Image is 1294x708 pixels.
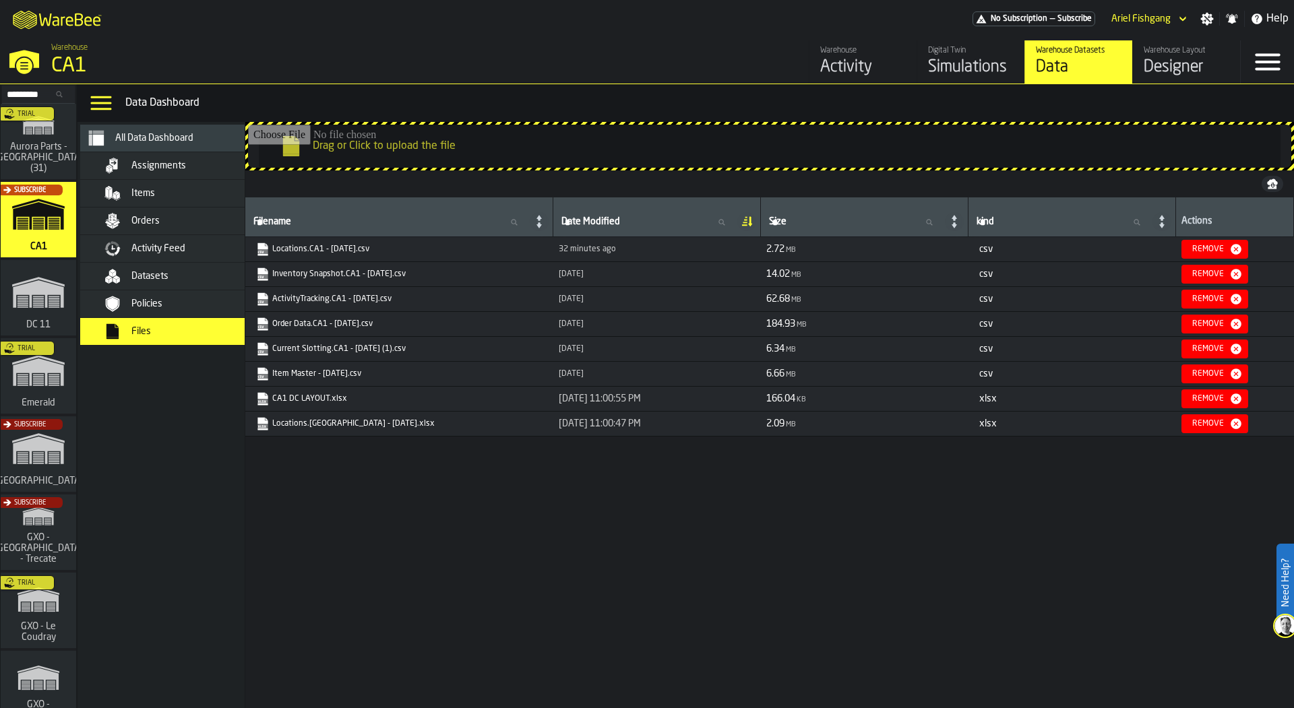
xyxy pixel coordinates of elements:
[766,319,795,329] span: 184.93
[1106,11,1190,27] div: DropdownMenuValue-Ariel Fishgang
[1,494,76,573] a: link-to-/wh/i/7274009e-5361-4e21-8e36-7045ee840609/simulations
[18,345,35,352] span: Trial
[559,214,736,231] input: label
[82,90,120,117] label: button-toggle-Data Menu
[1187,245,1229,254] div: Remove
[559,369,756,379] div: Updated: 8/20/2025, 9:40:19 PM Created: 8/20/2025, 9:40:19 PM
[80,235,269,263] li: menu Activity Feed
[974,214,1151,231] input: label
[766,245,784,254] span: 2.72
[256,267,540,281] a: link-to-https://drive.app.warebee.com/76e2a128-1b54-4d66-80d4-05ae4c277723/file_storage/Inventory...
[928,57,1014,78] div: Simulations
[253,290,545,309] span: ActivityTracking.CA1 - 08.21.25.csv
[1111,13,1171,24] div: DropdownMenuValue-Ariel Fishgang
[256,292,540,306] a: link-to-https://drive.app.warebee.com/76e2a128-1b54-4d66-80d4-05ae4c277723/file_storage/ActivityT...
[1195,12,1219,26] label: button-toggle-Settings
[786,371,796,379] span: MB
[131,216,160,226] span: Orders
[561,216,620,227] span: label
[131,271,168,282] span: Datasets
[1,104,76,182] a: link-to-/wh/i/aa2e4adb-2cd5-4688-aa4a-ec82bcf75d46/simulations
[786,346,796,354] span: MB
[979,294,993,304] span: csv
[979,394,997,404] span: xlsx
[991,14,1047,24] span: No Subscription
[973,11,1095,26] a: link-to-/wh/i/76e2a128-1b54-4d66-80d4-05ae4c277723/pricing/
[256,417,540,430] a: link-to-https://drive.app.warebee.com/76e2a128-1b54-4d66-80d4-05ae4c277723/file_storage/Locations...
[1181,364,1248,383] button: button-Remove
[1181,240,1248,259] button: button-Remove
[1187,394,1229,404] div: Remove
[786,421,796,428] span: MB
[1266,11,1289,27] span: Help
[1181,414,1248,433] button: button-Remove
[917,40,1024,84] a: link-to-/wh/i/76e2a128-1b54-4d66-80d4-05ae4c277723/simulations
[1,260,76,338] a: link-to-/wh/i/2e91095d-d0fa-471d-87cf-b9f7f81665fc/simulations
[559,294,756,304] div: Updated: 8/21/2025, 11:14:50 PM Created: 8/21/2025, 11:14:50 PM
[791,271,801,279] span: MB
[766,214,944,231] input: label
[1181,315,1248,333] button: button-Remove
[24,319,53,330] span: DC 11
[14,499,46,507] span: Subscribe
[559,245,756,254] div: Updated: 8/26/2025, 9:53:04 AM Created: 8/26/2025, 9:53:04 AM
[125,95,1289,111] div: Data Dashboard
[1187,294,1229,304] div: Remove
[131,298,162,309] span: Policies
[1181,265,1248,284] button: button-Remove
[131,243,185,254] span: Activity Feed
[1,338,76,416] a: link-to-/wh/i/576ff85d-1d82-4029-ae14-f0fa99bd4ee3/simulations
[1181,340,1248,358] button: button-Remove
[248,125,1291,168] input: Drag or Click to upload the file
[253,389,545,408] span: CA1 DC LAYOUT.xlsx
[559,418,641,429] span: [DATE] 11:00:47 PM
[1278,545,1293,620] label: Need Help?
[977,216,994,227] span: label
[256,243,540,256] a: link-to-https://drive.app.warebee.com/76e2a128-1b54-4d66-80d4-05ae4c277723/file_storage/Locations...
[1050,14,1055,24] span: —
[1,182,76,260] a: link-to-/wh/i/76e2a128-1b54-4d66-80d4-05ae4c277723/simulations
[253,240,545,259] span: Locations.CA1 - 08.25.25.csv
[797,396,806,404] span: KB
[766,269,790,279] span: 14.02
[928,46,1014,55] div: Digital Twin
[253,340,545,358] span: Current Slotting.CA1 - 08.05.25 (1).csv
[766,294,790,304] span: 62.68
[766,419,784,428] span: 2.09
[1187,369,1229,379] div: Remove
[256,342,540,356] a: link-to-https://drive.app.warebee.com/76e2a128-1b54-4d66-80d4-05ae4c277723/file_storage/Current%2...
[51,54,415,78] div: CA1
[256,392,540,406] a: link-to-https://drive.app.warebee.com/76e2a128-1b54-4d66-80d4-05ae4c277723/file_storage/CA1%20DC%...
[131,326,151,337] span: Files
[1,573,76,651] a: link-to-/wh/i/efd9e906-5eb9-41af-aac9-d3e075764b8d/simulations
[131,188,155,199] span: Items
[1181,216,1288,229] div: Actions
[979,245,993,254] span: csv
[820,57,906,78] div: Activity
[809,40,917,84] a: link-to-/wh/i/76e2a128-1b54-4d66-80d4-05ae4c277723/feed/
[256,367,540,381] a: link-to-https://drive.app.warebee.com/76e2a128-1b54-4d66-80d4-05ae4c277723/file_storage/Item%20Ma...
[18,110,35,118] span: Trial
[1036,46,1121,55] div: Warehouse Datasets
[766,369,784,379] span: 6.66
[979,369,993,379] span: csv
[1262,176,1283,192] button: button-
[1024,40,1132,84] a: link-to-/wh/i/76e2a128-1b54-4d66-80d4-05ae4c277723/data
[979,319,993,329] span: csv
[80,263,269,290] li: menu Datasets
[766,344,784,354] span: 6.34
[1220,12,1244,26] label: button-toggle-Notifications
[979,419,997,428] span: xlsx
[1144,46,1229,55] div: Warehouse Layout
[1187,269,1229,279] div: Remove
[251,214,528,231] input: label
[80,152,269,180] li: menu Assignments
[559,393,641,404] span: [DATE] 11:00:55 PM
[253,216,291,227] span: label
[80,290,269,318] li: menu Policies
[115,133,193,143] span: All Data Dashboard
[256,317,540,331] a: link-to-https://drive.app.warebee.com/76e2a128-1b54-4d66-80d4-05ae4c277723/file_storage/Order%20D...
[80,207,269,235] li: menu Orders
[1187,319,1229,329] div: Remove
[979,269,993,279] span: csv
